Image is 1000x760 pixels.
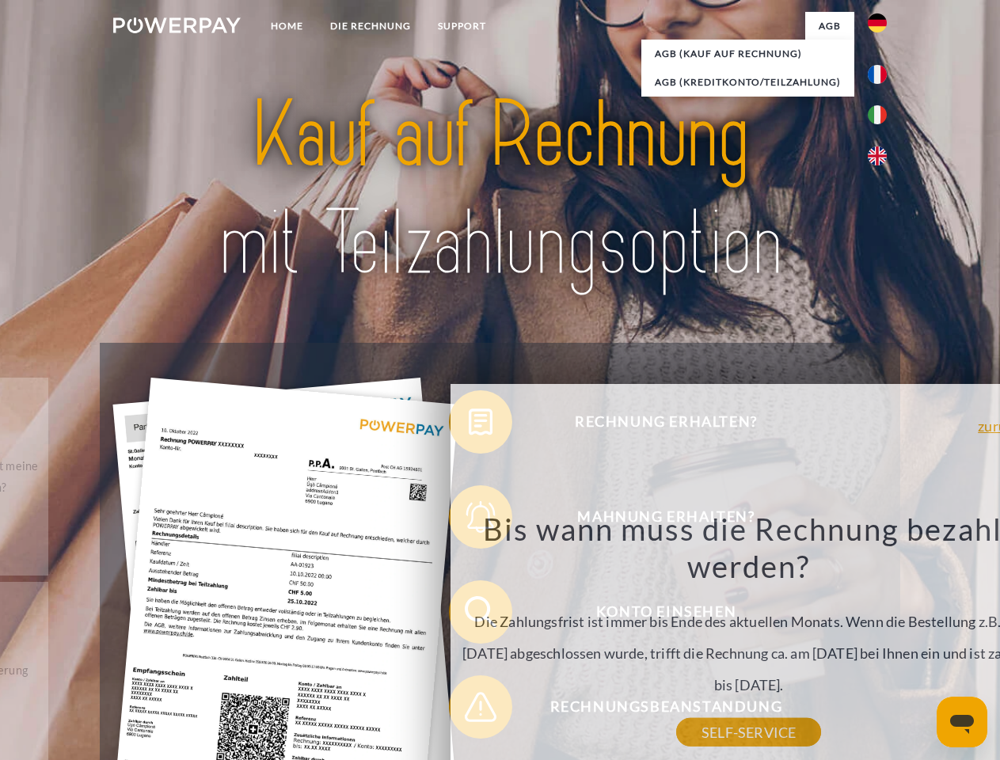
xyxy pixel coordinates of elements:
[937,697,987,747] iframe: Schaltfläche zum Öffnen des Messaging-Fensters
[676,718,821,747] a: SELF-SERVICE
[868,13,887,32] img: de
[151,76,849,303] img: title-powerpay_de.svg
[868,65,887,84] img: fr
[868,105,887,124] img: it
[424,12,500,40] a: SUPPORT
[113,17,241,33] img: logo-powerpay-white.svg
[805,12,854,40] a: agb
[257,12,317,40] a: Home
[641,40,854,68] a: AGB (Kauf auf Rechnung)
[868,146,887,165] img: en
[317,12,424,40] a: DIE RECHNUNG
[641,68,854,97] a: AGB (Kreditkonto/Teilzahlung)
